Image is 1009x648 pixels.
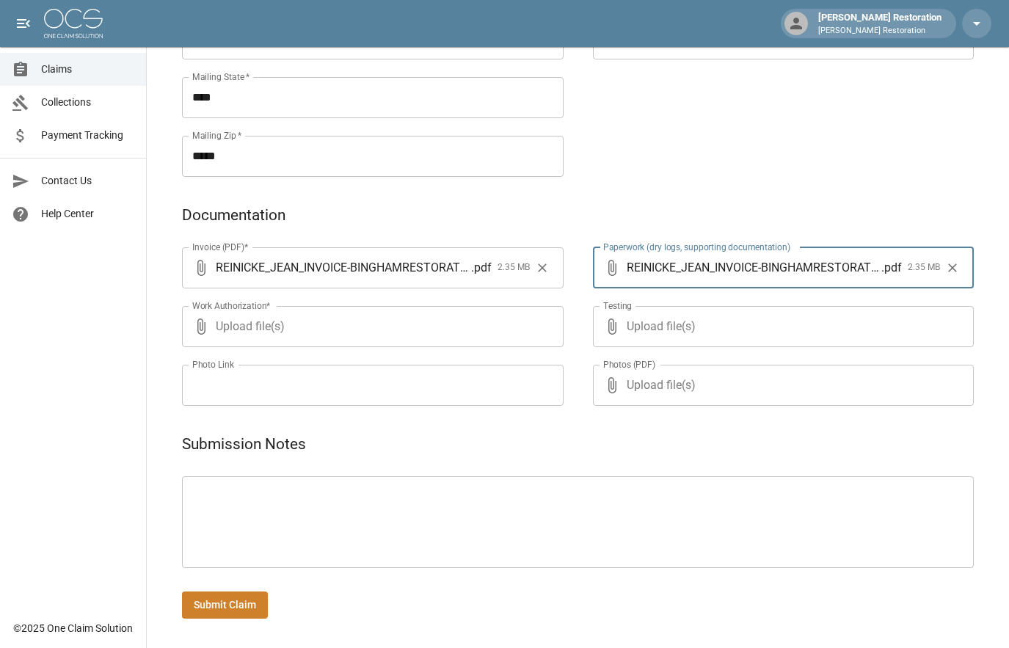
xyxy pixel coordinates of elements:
label: Testing [603,299,632,312]
button: Clear [941,257,964,279]
p: [PERSON_NAME] Restoration [818,25,941,37]
button: Clear [531,257,553,279]
button: Submit Claim [182,591,268,619]
label: Mailing Zip [192,129,242,142]
label: Work Authorization* [192,299,271,312]
span: REINICKE_JEAN_INVOICE-BINGHAMRESTORATION-LEHI [627,259,882,276]
span: 2.35 MB [498,261,530,275]
span: Collections [41,95,134,110]
label: Mailing State [192,70,249,83]
span: Claims [41,62,134,77]
span: . pdf [881,259,902,276]
button: open drawer [9,9,38,38]
label: Photo Link [192,358,234,371]
span: Help Center [41,206,134,222]
img: ocs-logo-white-transparent.png [44,9,103,38]
span: REINICKE_JEAN_INVOICE-BINGHAMRESTORATION-LEHI [216,259,471,276]
span: Upload file(s) [216,306,524,347]
div: [PERSON_NAME] Restoration [812,10,947,37]
span: Payment Tracking [41,128,134,143]
span: Upload file(s) [627,306,935,347]
span: Upload file(s) [627,365,935,406]
span: 2.35 MB [908,261,940,275]
label: Photos (PDF) [603,358,655,371]
label: Invoice (PDF)* [192,241,249,253]
div: © 2025 One Claim Solution [13,621,133,636]
span: Contact Us [41,173,134,189]
span: . pdf [471,259,492,276]
label: Paperwork (dry logs, supporting documentation) [603,241,790,253]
